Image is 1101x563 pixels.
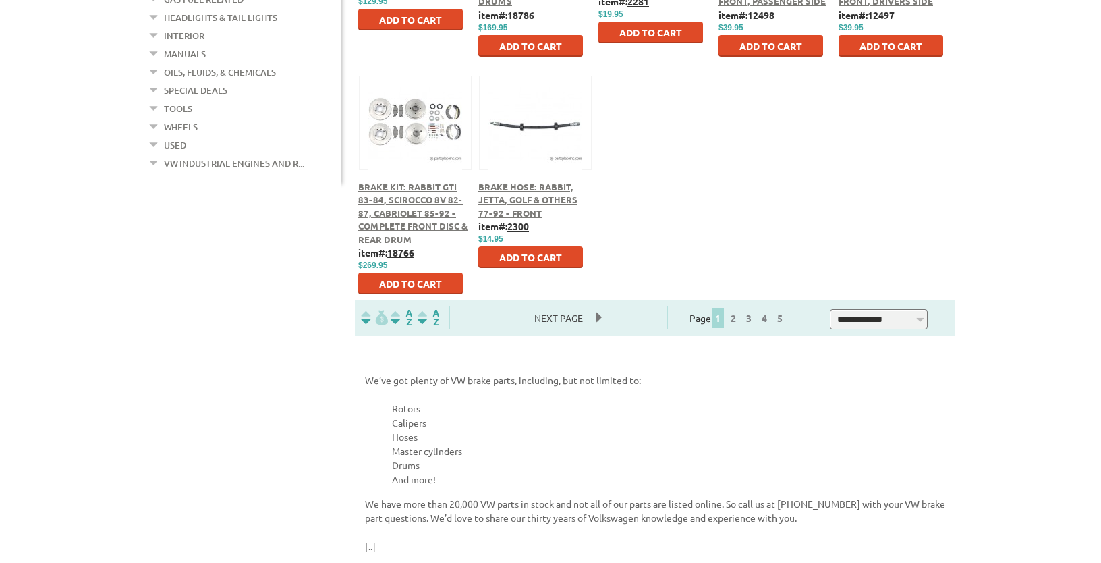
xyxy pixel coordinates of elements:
b: item#: [478,220,529,232]
button: Add to Cart [478,246,583,268]
span: Add to Cart [619,26,682,38]
li: Hoses [392,430,945,444]
span: $169.95 [478,23,507,32]
a: 2 [727,312,739,324]
a: Headlights & Tail Lights [164,9,277,26]
div: [..] [365,373,945,554]
u: 12497 [868,9,895,21]
u: 18786 [507,9,534,21]
div: Page [667,306,808,329]
li: Master cylinders [392,444,945,458]
a: VW Industrial Engines and R... [164,155,304,172]
a: 3 [743,312,755,324]
a: Used [164,136,186,154]
a: Brake Hose: Rabbit, Jetta, Golf & Others 77-92 - Front [478,181,577,219]
u: 18766 [387,246,414,259]
span: Add to Cart [379,277,442,290]
span: 1 [712,308,724,328]
span: Add to Cart [739,40,802,52]
span: $269.95 [358,261,387,270]
a: Interior [164,27,204,45]
a: Next Page [521,312,596,324]
a: Oils, Fluids, & Chemicals [164,63,276,81]
li: Drums [392,458,945,473]
b: item#: [839,9,895,21]
img: Sort by Sales Rank [415,310,442,325]
button: Add to Cart [598,22,703,43]
u: 2300 [507,220,529,232]
button: Add to Cart [358,273,463,294]
a: 5 [774,312,786,324]
a: Brake Kit: Rabbit GTI 83-84, Scirocco 8V 82-87, Cabriolet 85-92 - Complete Front Disc & Rear Drum [358,181,468,245]
button: Add to Cart [718,35,823,57]
span: Add to Cart [499,251,562,263]
img: filterpricelow.svg [361,310,388,325]
span: $19.95 [598,9,623,19]
li: Calipers [392,416,945,430]
u: 12498 [747,9,774,21]
a: Manuals [164,45,206,63]
img: Sort by Headline [388,310,415,325]
span: Add to Cart [499,40,562,52]
p: We have more than 20,000 VW parts in stock and not all of our parts are listed online. So call us... [365,497,945,525]
span: $39.95 [718,23,743,32]
li: And more! [392,473,945,487]
button: Add to Cart [839,35,943,57]
button: Add to Cart [478,35,583,57]
a: Tools [164,100,192,117]
a: Special Deals [164,82,227,99]
b: item#: [718,9,774,21]
a: 4 [758,312,770,324]
span: Next Page [521,308,596,328]
span: $39.95 [839,23,864,32]
li: Rotors [392,402,945,416]
b: item#: [478,9,534,21]
span: Add to Cart [859,40,922,52]
span: Add to Cart [379,14,442,26]
span: $14.95 [478,234,503,244]
b: item#: [358,246,414,259]
a: Wheels [164,118,198,136]
p: We’ve got plenty of VW brake parts, including, but not limited to: [365,373,945,387]
button: Add to Cart [358,9,463,30]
